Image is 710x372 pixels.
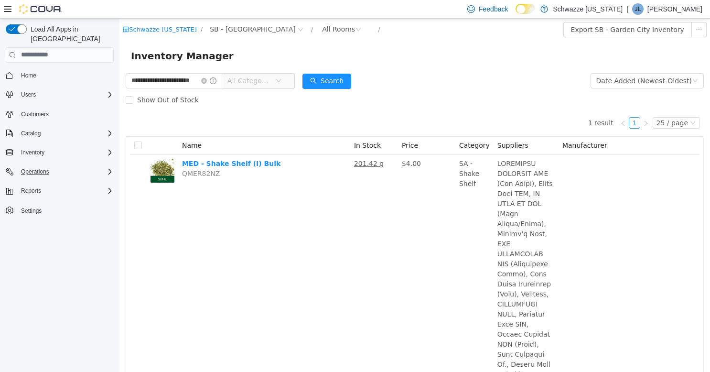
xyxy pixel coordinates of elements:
i: icon: close-circle [82,59,87,65]
i: icon: right [524,102,529,108]
button: Catalog [2,127,118,140]
a: Customers [17,109,53,120]
span: Load All Apps in [GEOGRAPHIC_DATA] [27,24,114,44]
button: Users [2,88,118,101]
li: Next Page [521,98,532,110]
button: icon: searchSearch [183,55,232,70]
button: Reports [2,184,118,197]
span: All Categories [108,57,151,67]
p: Schwazze [US_STATE] [553,3,623,15]
i: icon: shop [3,8,10,14]
button: Operations [17,166,53,177]
a: MED - Shake Shelf (I) Bulk [63,141,161,149]
span: Settings [17,204,114,216]
button: Export SB - Garden City Inventory [444,3,572,19]
span: Catalog [17,128,114,139]
button: Reports [17,185,45,197]
p: [PERSON_NAME] [647,3,702,15]
span: Suppliers [378,123,409,131]
span: Users [21,91,36,98]
div: Date Added (Newest-Oldest) [477,55,572,69]
nav: Complex example [6,65,114,242]
a: Home [17,70,40,81]
button: Users [17,89,40,100]
span: QMER82NZ [63,151,101,159]
span: Inventory [17,147,114,158]
span: Feedback [479,4,508,14]
i: icon: down [570,101,576,108]
span: In Stock [235,123,261,131]
a: Settings [17,205,45,217]
img: MED - Shake Shelf (I) Bulk hero shot [31,140,55,164]
li: Previous Page [498,98,509,110]
span: Operations [21,168,49,175]
i: icon: down [156,59,162,66]
li: 1 result [469,98,494,110]
button: Catalog [17,128,44,139]
button: icon: ellipsis [572,3,587,19]
span: Home [17,69,114,81]
button: Settings [2,203,118,217]
span: Show Out of Stock [14,77,83,85]
li: 1 [509,98,521,110]
span: Customers [17,108,114,120]
span: JL [635,3,641,15]
i: icon: left [501,102,506,108]
a: icon: shopSchwazze [US_STATE] [3,7,77,14]
button: Customers [2,107,118,121]
i: icon: info-circle [90,59,97,66]
span: $4.00 [282,141,301,149]
span: Category [340,123,370,131]
button: Inventory [17,147,48,158]
button: Home [2,68,118,82]
span: SB - Garden City [90,5,176,16]
span: Inventory Manager [11,30,120,45]
span: Name [63,123,82,131]
span: Users [17,89,114,100]
span: Reports [21,187,41,195]
input: Dark Mode [516,4,536,14]
u: 201.42 g [235,141,264,149]
span: Home [21,72,36,79]
span: Catalog [21,130,41,137]
span: / [192,7,194,14]
div: John Lieder [632,3,644,15]
span: Customers [21,110,49,118]
span: Price [282,123,299,131]
span: Inventory [21,149,44,156]
span: / [81,7,83,14]
button: Operations [2,165,118,178]
span: / [258,7,260,14]
div: 25 / page [537,99,569,109]
i: icon: down [573,59,579,66]
span: Settings [21,207,42,215]
span: Manufacturer [443,123,488,131]
a: 1 [510,99,520,109]
img: Cova [19,4,62,14]
span: Operations [17,166,114,177]
p: | [626,3,628,15]
span: Reports [17,185,114,197]
button: Inventory [2,146,118,159]
div: All Rooms [203,3,236,18]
